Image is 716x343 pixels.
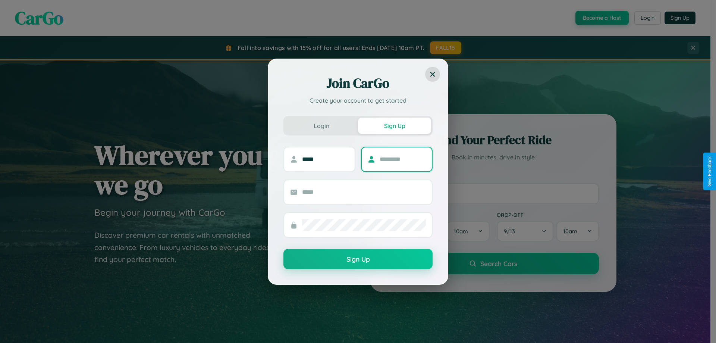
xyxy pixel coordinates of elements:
[285,118,358,134] button: Login
[358,118,431,134] button: Sign Up
[707,156,712,187] div: Give Feedback
[283,96,433,105] p: Create your account to get started
[283,249,433,269] button: Sign Up
[283,74,433,92] h2: Join CarGo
